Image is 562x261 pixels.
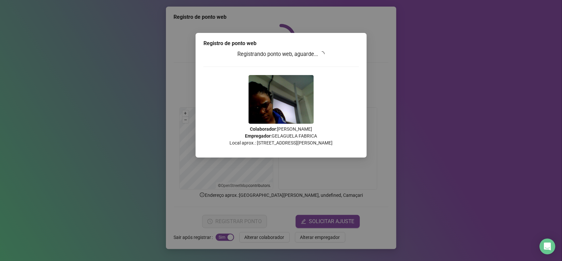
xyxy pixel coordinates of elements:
[249,75,314,124] img: 9k=
[318,50,326,58] span: loading
[203,126,359,146] p: : [PERSON_NAME] : GELAGUELA FABRICA Local aprox.: [STREET_ADDRESS][PERSON_NAME]
[203,50,359,59] h3: Registrando ponto web, aguarde...
[245,133,271,139] strong: Empregador
[203,39,359,47] div: Registro de ponto web
[250,126,276,132] strong: Colaborador
[540,239,555,254] div: Open Intercom Messenger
